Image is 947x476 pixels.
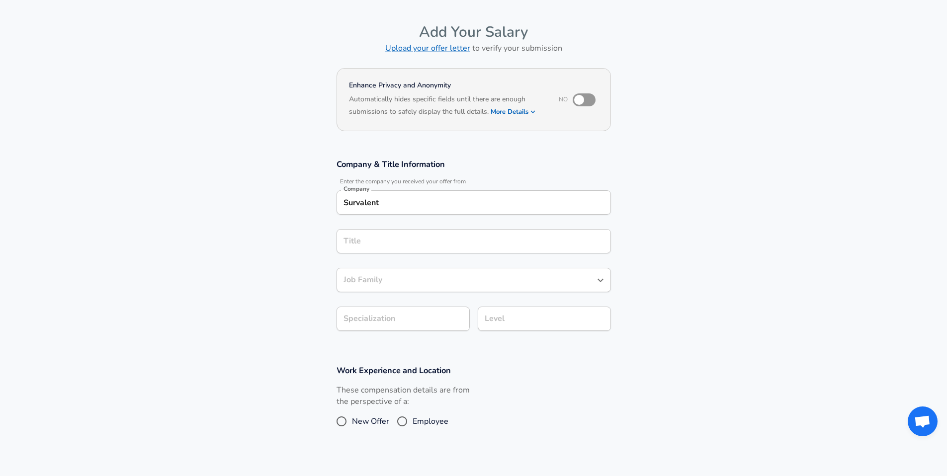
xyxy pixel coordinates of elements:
span: Enter the company you received your offer from [337,178,611,185]
h3: Company & Title Information [337,159,611,170]
h6: Automatically hides specific fields until there are enough submissions to safely display the full... [349,94,545,119]
input: Specialization [337,307,470,331]
input: Software Engineer [341,234,606,249]
input: Google [341,195,606,210]
h6: to verify your submission [337,41,611,55]
span: No [559,95,568,103]
label: Company [344,186,369,192]
span: New Offer [352,415,389,427]
button: Open [594,273,607,287]
h4: Enhance Privacy and Anonymity [349,80,545,90]
label: These compensation details are from the perspective of a: [337,385,470,407]
input: Software Engineer [341,272,592,288]
h3: Work Experience and Location [337,365,611,376]
button: More Details [491,105,536,119]
div: Open chat [908,406,938,436]
span: Employee [413,415,448,427]
h4: Add Your Salary [337,23,611,41]
a: Upload your offer letter [385,43,470,54]
input: L3 [482,311,606,326]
